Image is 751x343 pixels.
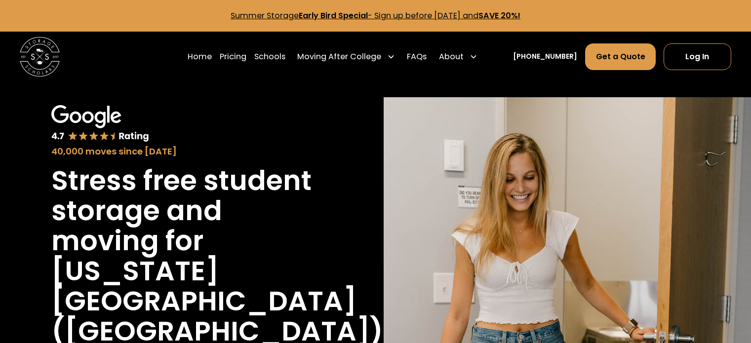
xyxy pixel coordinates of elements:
[51,145,316,158] div: 40,000 moves since [DATE]
[664,43,731,70] a: Log In
[231,10,520,21] a: Summer StorageEarly Bird Special- Sign up before [DATE] andSAVE 20%!
[254,43,285,71] a: Schools
[220,43,246,71] a: Pricing
[299,10,368,21] strong: Early Bird Special
[293,43,399,71] div: Moving After College
[51,105,149,143] img: Google 4.7 star rating
[435,43,481,71] div: About
[513,51,577,62] a: [PHONE_NUMBER]
[51,166,316,256] h1: Stress free student storage and moving for
[297,51,381,63] div: Moving After College
[585,43,655,70] a: Get a Quote
[478,10,520,21] strong: SAVE 20%!
[439,51,464,63] div: About
[407,43,427,71] a: FAQs
[188,43,212,71] a: Home
[20,37,60,77] img: Storage Scholars main logo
